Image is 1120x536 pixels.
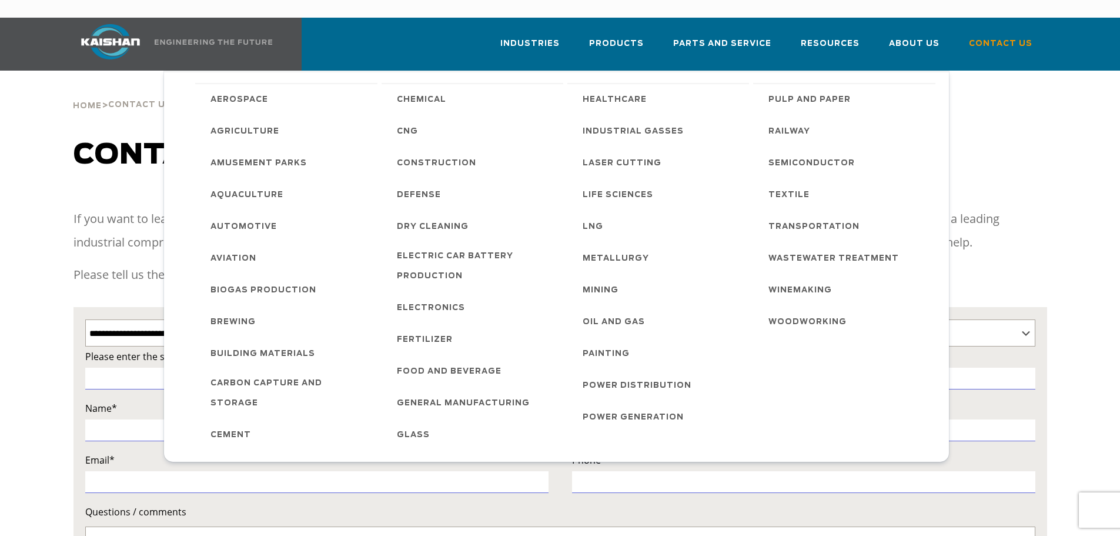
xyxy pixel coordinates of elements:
span: Parts and Service [673,37,771,51]
a: Construction [385,147,564,178]
a: Food and Beverage [385,355,564,387]
span: Aerospace [210,90,268,110]
span: Aquaculture [210,185,283,205]
span: Power Generation [583,408,684,428]
a: Fertilizer [385,323,564,355]
span: Home [73,102,102,110]
a: Home [73,100,102,111]
a: General Manufacturing [385,387,564,418]
span: Textile [768,185,810,205]
span: Mining [583,281,618,301]
a: Contact Us [969,28,1032,68]
span: Electric Car Battery Production [397,247,552,287]
a: Dry Cleaning [385,210,564,242]
span: Contact Us [108,101,172,109]
span: Pulp and Paper [768,90,851,110]
a: CNG [385,115,564,147]
span: Painting [583,344,630,364]
a: Kaishan USA [66,18,275,71]
a: Agriculture [199,115,377,147]
span: Automotive [210,217,277,237]
span: Defense [397,185,441,205]
label: Name* [85,400,549,417]
span: Contact us [73,141,282,169]
span: Resources [801,37,860,51]
p: Please tell us the nature of your inquiry. [73,263,1047,287]
a: Textile [757,178,935,210]
div: > [73,71,172,115]
a: About Us [889,28,940,68]
p: If you want to learn more about us and what we can do for you, our team is happy to answer any qu... [73,207,1047,254]
a: Painting [571,337,750,369]
span: Building Materials [210,344,315,364]
a: Oil and Gas [571,305,750,337]
a: Railway [757,115,935,147]
a: Aviation [199,242,377,274]
span: Construction [397,154,476,174]
span: Laser Cutting [583,154,661,174]
a: Power Distribution [571,369,750,401]
a: Parts and Service [673,28,771,68]
span: Power Distribution [583,376,691,396]
span: Carbon Capture and Storage [210,374,366,414]
a: Metallurgy [571,242,750,274]
a: Pulp and Paper [757,83,935,115]
span: Brewing [210,312,256,332]
span: About Us [889,37,940,51]
span: General Manufacturing [397,394,530,414]
span: Healthcare [583,90,647,110]
span: Winemaking [768,281,832,301]
span: Biogas Production [210,281,316,301]
a: Power Generation [571,401,750,432]
a: Building Materials [199,337,377,369]
a: LNG [571,210,750,242]
a: Carbon Capture and Storage [199,369,377,418]
span: Oil and Gas [583,312,645,332]
a: Glass [385,418,564,450]
a: Transportation [757,210,935,242]
span: Railway [768,122,810,142]
span: Contact Us [969,37,1032,51]
a: Winemaking [757,274,935,305]
a: Brewing [199,305,377,337]
a: Resources [801,28,860,68]
span: Cement [210,425,251,445]
span: Fertilizer [397,330,453,350]
a: Biogas Production [199,274,377,305]
span: Dry Cleaning [397,217,469,237]
a: Industries [500,28,560,68]
img: Engineering the future [155,39,272,45]
span: Industries [500,37,560,51]
a: Industrial Gasses [571,115,750,147]
label: Email* [85,452,549,468]
span: LNG [583,217,603,237]
span: Chemical [397,90,446,110]
span: Electronics [397,298,465,318]
span: Wastewater Treatment [768,249,899,269]
span: Industrial Gasses [583,122,684,142]
a: Amusement Parks [199,147,377,178]
a: Electronics [385,291,564,323]
a: Aquaculture [199,178,377,210]
span: Glass [397,425,430,445]
a: Woodworking [757,305,935,337]
a: Cement [199,418,377,450]
a: Mining [571,274,750,305]
a: Laser Cutting [571,147,750,178]
label: Please enter the serial number of the most recent Kaishan compressor purchased* [85,348,1035,365]
a: Chemical [385,83,564,115]
a: Electric Car Battery Production [385,242,564,291]
span: Semiconductor [768,154,855,174]
a: Wastewater Treatment [757,242,935,274]
span: Transportation [768,217,860,237]
span: Amusement Parks [210,154,307,174]
a: Defense [385,178,564,210]
a: Life Sciences [571,178,750,210]
a: Products [589,28,644,68]
img: kaishan logo [66,24,155,59]
a: Automotive [199,210,377,242]
a: Aerospace [199,83,377,115]
span: Aviation [210,249,256,269]
span: Life Sciences [583,185,653,205]
a: Semiconductor [757,147,935,178]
